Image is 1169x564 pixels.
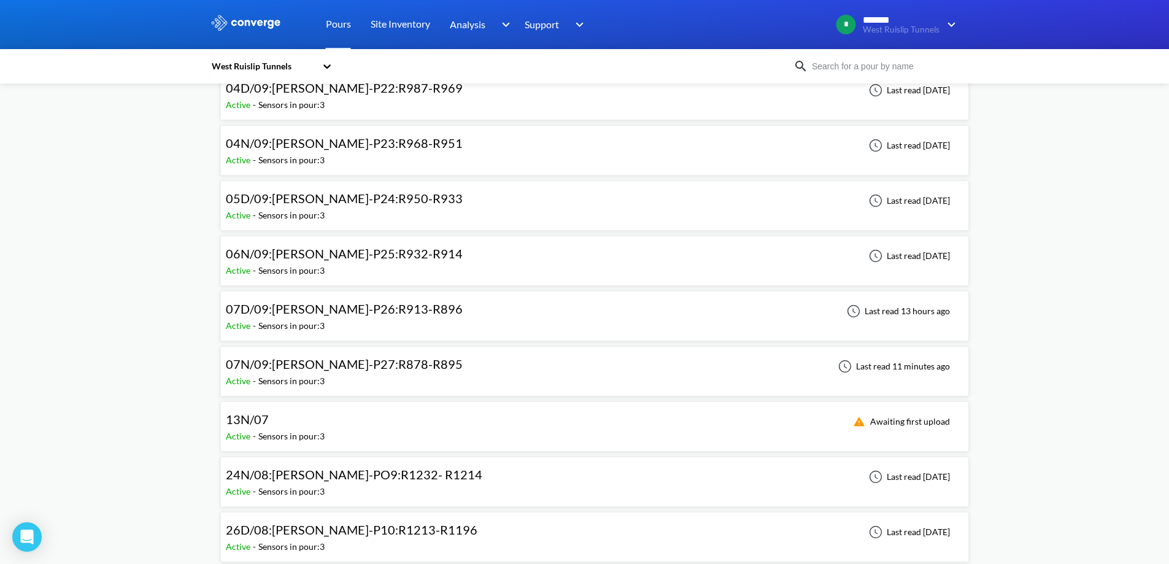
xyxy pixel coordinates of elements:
[568,17,587,32] img: downArrow.svg
[258,319,325,333] div: Sensors in pour: 3
[258,153,325,167] div: Sensors in pour: 3
[226,210,253,220] span: Active
[226,467,482,482] span: 24N/08:[PERSON_NAME]-PO9:R1232- R1214
[226,265,253,276] span: Active
[253,541,258,552] span: -
[226,412,269,427] span: 13N/07
[226,136,463,150] span: 04N/09:[PERSON_NAME]-P23:R968-R951
[220,84,969,95] a: 04D/09:[PERSON_NAME]-P22:R987-R969Active-Sensors in pour:3Last read [DATE]
[220,305,969,315] a: 07D/09:[PERSON_NAME]-P26:R913-R896Active-Sensors in pour:3Last read 13 hours ago
[220,139,969,150] a: 04N/09:[PERSON_NAME]-P23:R968-R951Active-Sensors in pour:3Last read [DATE]
[210,15,282,31] img: logo_ewhite.svg
[258,485,325,498] div: Sensors in pour: 3
[253,99,258,110] span: -
[226,301,463,316] span: 07D/09:[PERSON_NAME]-P26:R913-R896
[493,17,513,32] img: downArrow.svg
[450,17,485,32] span: Analysis
[258,264,325,277] div: Sensors in pour: 3
[226,486,253,496] span: Active
[862,249,954,263] div: Last read [DATE]
[253,431,258,441] span: -
[258,98,325,112] div: Sensors in pour: 3
[226,155,253,165] span: Active
[808,60,957,73] input: Search for a pour by name
[12,522,42,552] div: Open Intercom Messenger
[253,486,258,496] span: -
[863,25,939,34] span: West Ruislip Tunnels
[862,469,954,484] div: Last read [DATE]
[253,376,258,386] span: -
[220,250,969,260] a: 06N/09:[PERSON_NAME]-P25:R932-R914Active-Sensors in pour:3Last read [DATE]
[210,60,316,73] div: West Ruislip Tunnels
[793,59,808,74] img: icon-search.svg
[525,17,559,32] span: Support
[258,430,325,443] div: Sensors in pour: 3
[226,99,253,110] span: Active
[220,360,969,371] a: 07N/09:[PERSON_NAME]-P27:R878-R895Active-Sensors in pour:3Last read 11 minutes ago
[840,304,954,319] div: Last read 13 hours ago
[831,359,954,374] div: Last read 11 minutes ago
[253,265,258,276] span: -
[862,83,954,98] div: Last read [DATE]
[220,526,969,536] a: 26D/08:[PERSON_NAME]-P10:R1213-R1196Active-Sensors in pour:3Last read [DATE]
[226,80,463,95] span: 04D/09:[PERSON_NAME]-P22:R987-R969
[939,17,959,32] img: downArrow.svg
[253,210,258,220] span: -
[226,357,463,371] span: 07N/09:[PERSON_NAME]-P27:R878-R895
[258,209,325,222] div: Sensors in pour: 3
[220,195,969,205] a: 05D/09:[PERSON_NAME]-P24:R950-R933Active-Sensors in pour:3Last read [DATE]
[253,320,258,331] span: -
[226,431,253,441] span: Active
[862,138,954,153] div: Last read [DATE]
[220,471,969,481] a: 24N/08:[PERSON_NAME]-PO9:R1232- R1214Active-Sensors in pour:3Last read [DATE]
[253,155,258,165] span: -
[226,191,463,206] span: 05D/09:[PERSON_NAME]-P24:R950-R933
[226,320,253,331] span: Active
[862,193,954,208] div: Last read [DATE]
[862,525,954,539] div: Last read [DATE]
[226,522,477,537] span: 26D/08:[PERSON_NAME]-P10:R1213-R1196
[226,541,253,552] span: Active
[226,246,463,261] span: 06N/09:[PERSON_NAME]-P25:R932-R914
[258,540,325,554] div: Sensors in pour: 3
[220,415,969,426] a: 13N/07Active-Sensors in pour:3Awaiting first upload
[846,414,954,429] div: Awaiting first upload
[258,374,325,388] div: Sensors in pour: 3
[226,376,253,386] span: Active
